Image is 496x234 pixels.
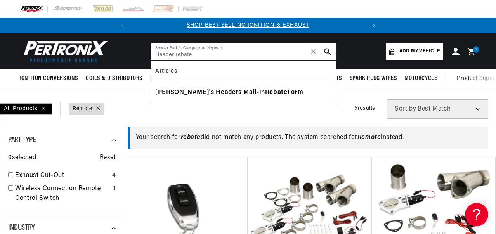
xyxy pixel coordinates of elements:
[8,153,36,163] span: 0 selected
[113,184,116,194] div: 1
[19,69,82,88] summary: Ignition Conversions
[151,43,336,60] input: Search Part #, Category or Keyword
[366,18,382,33] button: Translation missing: en.sections.announcements.next_announcement
[82,69,146,88] summary: Coils & Distributors
[319,43,336,60] button: search button
[100,153,116,163] span: Reset
[150,75,241,83] span: Headers, Exhausts & Components
[112,171,116,181] div: 4
[346,69,401,88] summary: Spark Plug Wires
[8,136,36,144] span: Part Type
[73,105,92,113] a: Remote
[181,134,201,140] span: rebate
[115,18,130,33] button: Translation missing: en.sections.announcements.previous_announcement
[146,69,245,88] summary: Headers, Exhausts & Components
[265,89,288,95] b: Rebate
[187,23,309,28] a: SHOP BEST SELLING IGNITION & EXHAUST
[19,38,109,65] img: Pertronix
[354,106,375,111] span: 5 results
[15,184,110,204] a: Wireless Connection Remote Control Switch
[130,21,366,30] div: Announcement
[387,99,488,119] select: Sort by
[401,69,441,88] summary: Motorcycle
[15,171,109,181] a: Exhaust Cut-Out
[395,106,416,112] span: Sort by
[350,75,397,83] span: Spark Plug Wires
[399,48,440,55] span: Add my vehicle
[155,68,177,74] b: Articles
[386,43,443,60] a: Add my vehicle
[8,224,35,232] span: Industry
[19,75,78,83] span: Ignition Conversions
[86,75,142,83] span: Coils & Distributors
[357,134,381,140] span: Remote
[130,21,366,30] div: 1 of 2
[475,46,477,53] span: 1
[404,75,437,83] span: Motorcycle
[128,127,488,149] div: Your search for did not match any products. The system searched for instead.
[155,87,303,98] span: [PERSON_NAME]'s Headers Mail-In Form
